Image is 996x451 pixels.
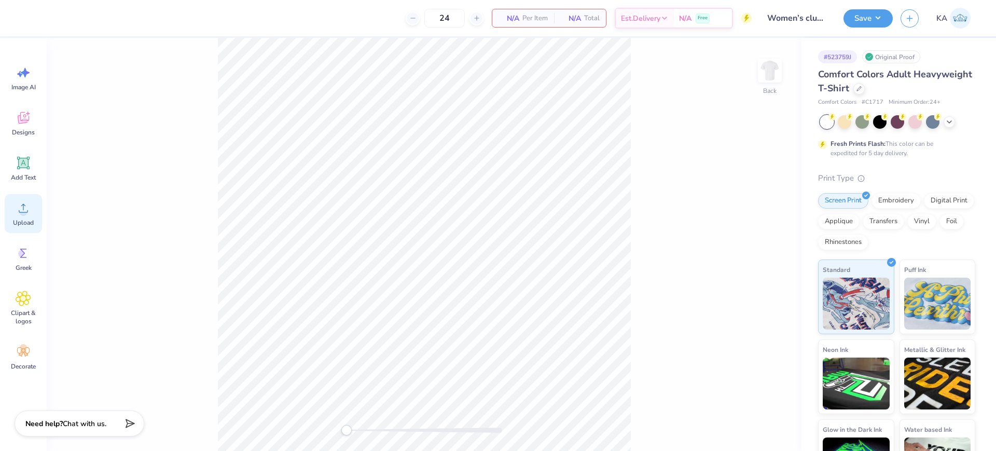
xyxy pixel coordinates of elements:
span: Decorate [11,362,36,371]
span: N/A [560,13,581,24]
div: Screen Print [818,193,868,209]
div: # 523759J [818,50,857,63]
span: Water based Ink [904,424,952,435]
span: Standard [823,264,850,275]
div: Vinyl [907,214,936,229]
span: Clipart & logos [6,309,40,325]
strong: Need help? [25,419,63,429]
div: Accessibility label [341,425,352,435]
span: Total [584,13,600,24]
span: Per Item [522,13,548,24]
img: Metallic & Glitter Ink [904,358,971,409]
span: KA [936,12,947,24]
span: Greek [16,264,32,272]
span: Free [698,15,708,22]
a: KA [932,8,975,29]
span: Glow in the Dark Ink [823,424,882,435]
span: Comfort Colors Adult Heavyweight T-Shirt [818,68,972,94]
span: Chat with us. [63,419,106,429]
span: Metallic & Glitter Ink [904,344,965,355]
img: Back [759,60,780,81]
div: Rhinestones [818,235,868,250]
div: Transfers [863,214,904,229]
input: – – [424,9,465,28]
span: N/A [499,13,519,24]
span: Est. Delivery [621,13,660,24]
img: Kate Agsalon [950,8,971,29]
span: Comfort Colors [818,98,856,107]
span: # C1717 [862,98,883,107]
span: Puff Ink [904,264,926,275]
div: Back [763,86,777,95]
img: Standard [823,278,890,330]
div: Digital Print [924,193,974,209]
div: Foil [939,214,964,229]
span: Add Text [11,173,36,182]
button: Save [843,9,893,28]
div: Original Proof [862,50,920,63]
span: Designs [12,128,35,136]
span: Image AI [11,83,36,91]
div: This color can be expedited for 5 day delivery. [831,139,958,158]
div: Print Type [818,172,975,184]
img: Puff Ink [904,278,971,330]
div: Applique [818,214,860,229]
strong: Fresh Prints Flash: [831,140,886,148]
span: Minimum Order: 24 + [889,98,940,107]
span: Upload [13,218,34,227]
span: N/A [679,13,691,24]
input: Untitled Design [759,8,836,29]
span: Neon Ink [823,344,848,355]
div: Embroidery [872,193,921,209]
img: Neon Ink [823,358,890,409]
